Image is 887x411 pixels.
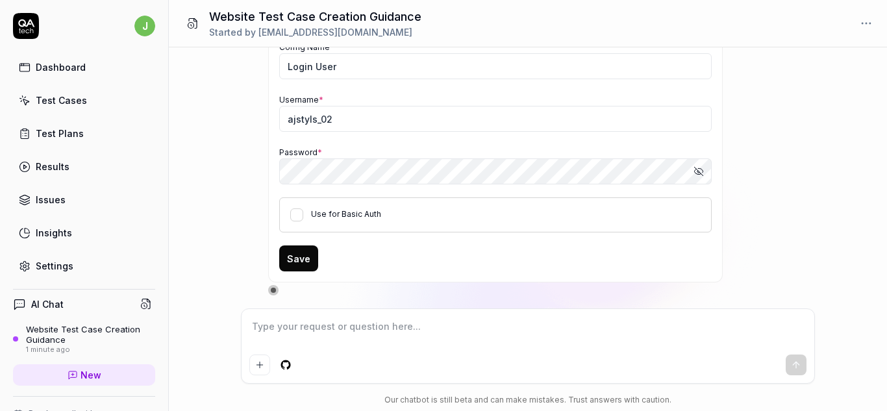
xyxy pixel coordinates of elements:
div: Results [36,160,69,173]
div: Insights [36,226,72,240]
div: Dashboard [36,60,86,74]
label: Use for Basic Auth [311,209,381,219]
a: Website Test Case Creation Guidance1 minute ago [13,324,155,354]
div: Test Cases [36,93,87,107]
div: Our chatbot is still beta and can make mistakes. Trust answers with caution. [241,394,816,406]
button: j [134,13,155,39]
a: Settings [13,253,155,279]
div: Test Plans [36,127,84,140]
a: Results [13,154,155,179]
a: Issues [13,187,155,212]
a: Test Cases [13,88,155,113]
h4: AI Chat [31,297,64,311]
button: Add attachment [249,355,270,375]
div: Issues [36,193,66,206]
a: New [13,364,155,386]
label: Password [279,147,322,157]
a: Test Plans [13,121,155,146]
span: [EMAIL_ADDRESS][DOMAIN_NAME] [258,27,412,38]
div: Started by [209,25,421,39]
a: Insights [13,220,155,245]
label: Username [279,95,323,105]
span: j [134,16,155,36]
button: Save [279,245,318,271]
div: Website Test Case Creation Guidance [26,324,155,345]
div: Settings [36,259,73,273]
a: Dashboard [13,55,155,80]
span: New [81,368,101,382]
div: 1 minute ago [26,345,155,355]
input: My Config [279,53,712,79]
h1: Website Test Case Creation Guidance [209,8,421,25]
label: Config Name [279,42,334,52]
